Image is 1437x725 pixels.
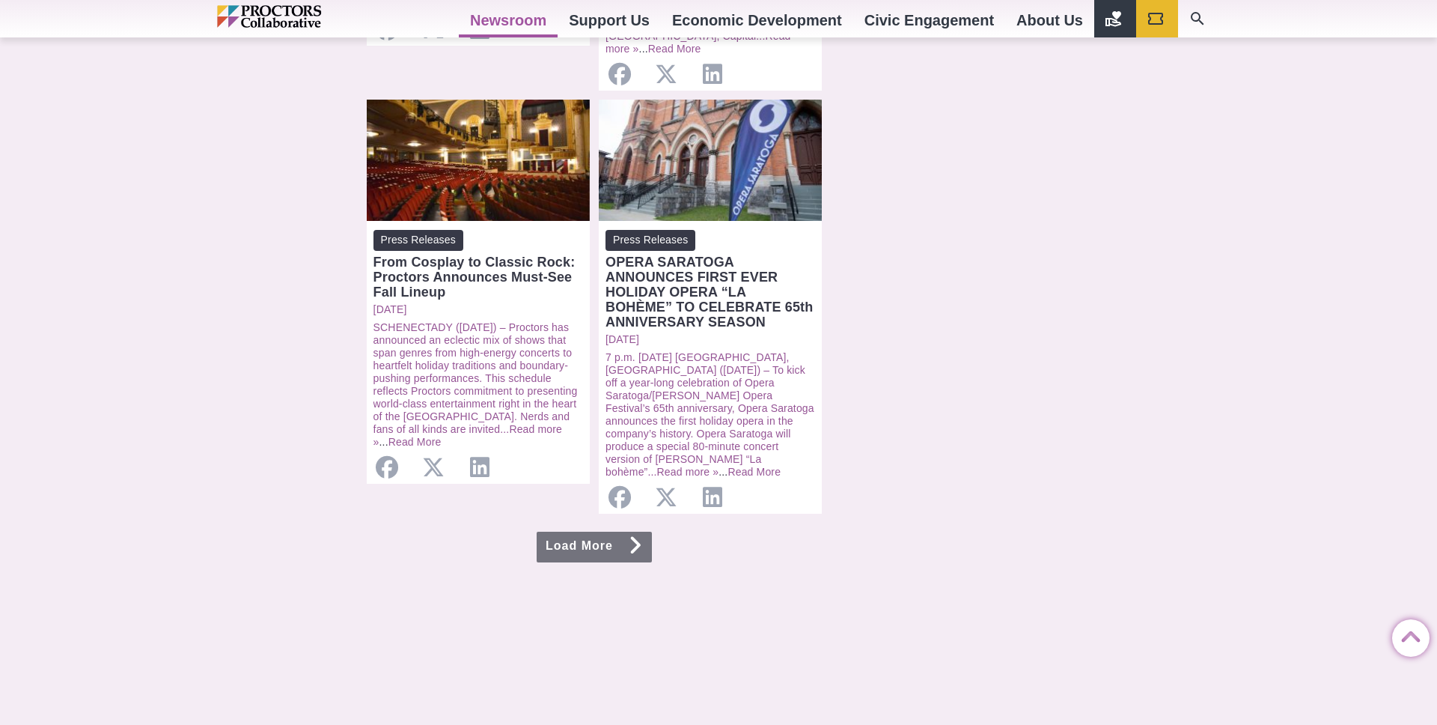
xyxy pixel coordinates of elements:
a: Back to Top [1392,620,1422,650]
div: From Cosplay to Classic Rock: Proctors Announces Must-See Fall Lineup [373,255,583,300]
p: ... [373,321,583,449]
a: Press Releases OPERA SARATOGA ANNOUNCES FIRST EVER HOLIDAY OPERA “LA BOHÈME” TO CELEBRATE 65th AN... [605,230,815,329]
a: Read More [648,43,701,55]
a: [DATE] [605,333,815,346]
a: SCHENECTADY ([DATE]) – Proctors has announced an eclectic mix of shows that span genres from high... [373,321,578,435]
span: Press Releases [605,230,695,250]
a: Read more » [605,30,791,55]
a: Read more » [373,423,562,448]
a: [DATE] [373,303,583,316]
a: Load More [537,532,652,562]
a: Read More [727,466,781,478]
p: ... [605,351,815,479]
a: Read more » [657,466,719,478]
a: Press Releases From Cosplay to Classic Rock: Proctors Announces Must-See Fall Lineup [373,230,583,299]
a: Read More [388,436,442,448]
div: OPERA SARATOGA ANNOUNCES FIRST EVER HOLIDAY OPERA “LA BOHÈME” TO CELEBRATE 65th ANNIVERSARY SEASON [605,255,815,330]
a: 7 p.m. [DATE] [GEOGRAPHIC_DATA], [GEOGRAPHIC_DATA] ([DATE]) – To kick off a year-long celebration... [605,351,814,478]
span: Press Releases [373,230,463,250]
img: Proctors logo [217,5,385,28]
